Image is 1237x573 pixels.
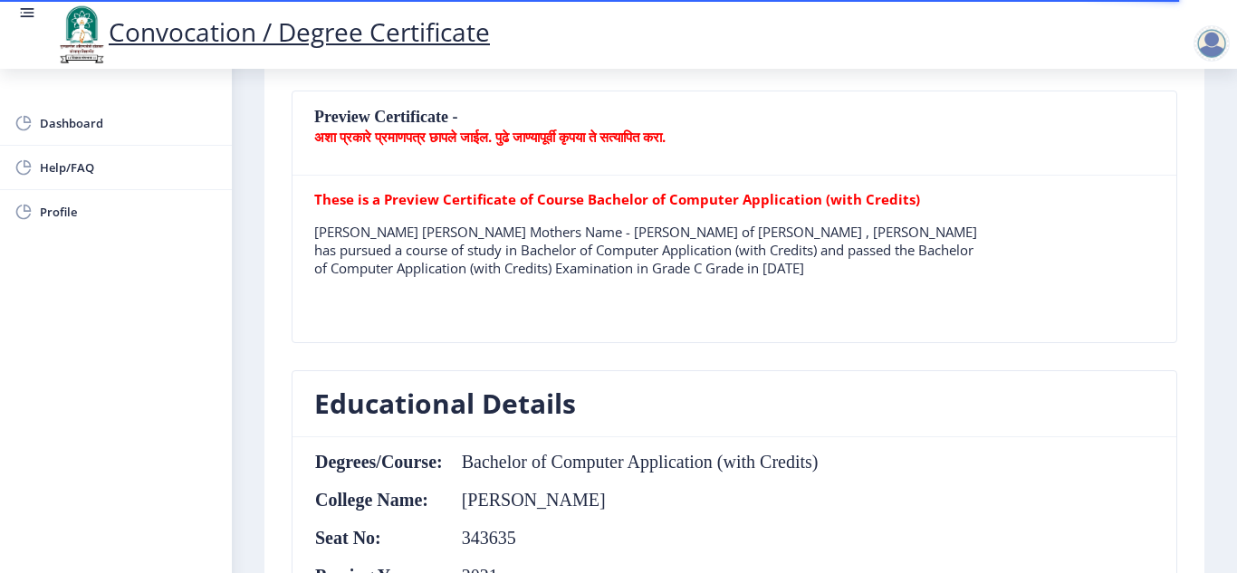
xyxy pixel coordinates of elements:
[54,4,109,65] img: logo
[444,452,820,472] td: Bachelor of Computer Application (with Credits)
[314,528,444,548] th: Seat No:
[444,528,820,548] td: 343635
[40,157,217,178] span: Help/FAQ
[314,490,444,510] th: College Name:
[40,201,217,223] span: Profile
[314,190,920,208] b: These is a Preview Certificate of Course Bachelor of Computer Application (with Credits)
[444,490,820,510] td: [PERSON_NAME]
[314,223,986,277] p: [PERSON_NAME] [PERSON_NAME] Mothers Name - [PERSON_NAME] of [PERSON_NAME] , [PERSON_NAME] has pur...
[40,112,217,134] span: Dashboard
[314,128,666,146] b: अशा प्रकारे प्रमाणपत्र छापले जाईल. पुढे जाण्यापूर्वी कृपया ते सत्यापित करा.
[314,452,444,472] th: Degrees/Course:
[314,386,576,422] h3: Educational Details
[54,14,490,49] a: Convocation / Degree Certificate
[292,91,1176,176] nb-card-header: Preview Certificate -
